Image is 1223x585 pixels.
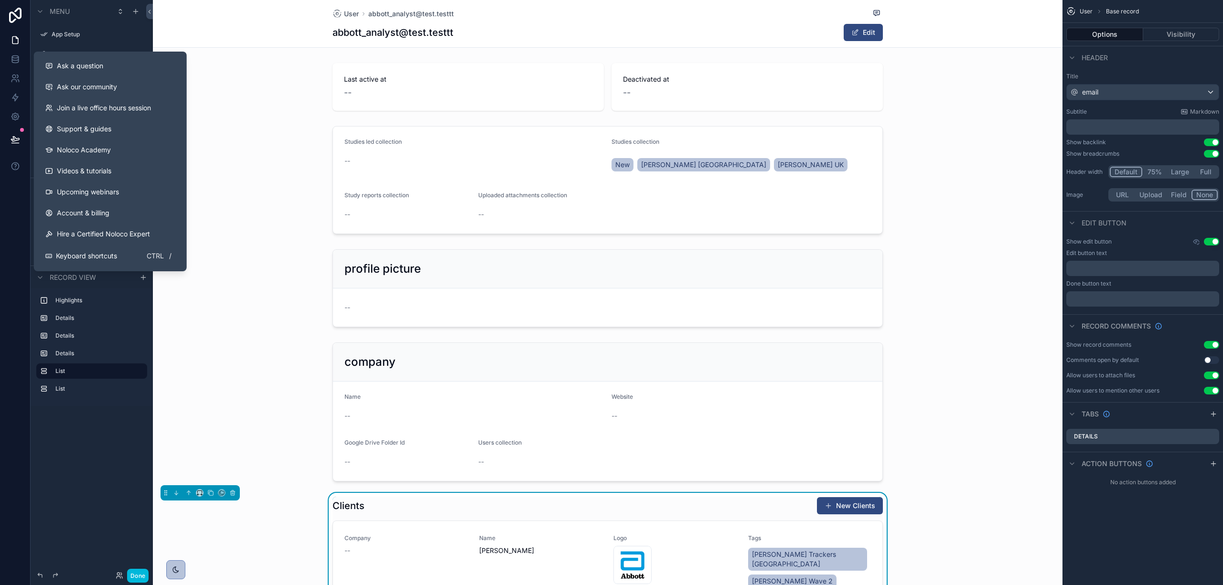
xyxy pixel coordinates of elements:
span: Videos & tutorials [57,166,111,176]
button: Upload [1135,190,1167,200]
a: Ask our community [38,76,183,97]
button: email [1066,84,1219,100]
label: Details [1074,433,1098,440]
div: scrollable content [31,288,153,406]
button: Default [1110,167,1142,177]
button: Full [1193,167,1218,177]
span: Hire a Certified Noloco Expert [57,229,150,239]
span: User [344,9,359,19]
label: Details [55,332,139,340]
span: [PERSON_NAME] [479,546,602,555]
span: Record view [50,273,96,282]
span: Join a live office hours session [57,103,151,113]
button: Keyboard shortcutsCtrl/ [38,245,183,267]
span: Ctrl [146,250,165,262]
span: Action buttons [1082,459,1142,468]
a: [PERSON_NAME] Trackers [GEOGRAPHIC_DATA] [748,548,868,571]
span: Ask a question [57,61,103,71]
a: Support & guides [38,118,183,139]
span: -- [344,546,350,555]
button: URL [1110,190,1135,200]
div: Show record comments [1066,341,1131,349]
span: Tags [748,534,871,542]
label: My Profile [52,51,141,58]
button: Hire a Certified Noloco Expert [38,223,183,245]
button: Edit [844,24,883,41]
label: Highlights [55,297,139,304]
div: Allow users to mention other users [1066,387,1159,394]
span: [PERSON_NAME] Trackers [GEOGRAPHIC_DATA] [752,550,864,569]
div: scrollable content [1066,261,1219,276]
span: Ask our community [57,82,117,92]
span: Logo [613,534,737,542]
button: 75% [1142,167,1167,177]
label: Details [55,350,139,357]
div: Show breadcrumbs [1066,150,1119,158]
button: Large [1167,167,1193,177]
span: Base record [1106,8,1139,15]
button: Ask a question [38,55,183,76]
label: Details [55,314,139,322]
button: Done [127,569,149,583]
span: Header [1082,53,1108,63]
button: Field [1167,190,1192,200]
button: Visibility [1143,28,1220,41]
span: Tabs [1082,409,1099,419]
span: Keyboard shortcuts [56,251,117,261]
span: Upcoming webinars [57,187,119,197]
div: Comments open by default [1066,356,1139,364]
span: Company [344,534,468,542]
label: Done button text [1066,280,1111,287]
span: User [1080,8,1093,15]
span: Support & guides [57,124,111,134]
div: scrollable content [1066,119,1219,135]
span: Menu [50,7,70,16]
label: App Setup [52,31,141,38]
span: email [1082,87,1098,97]
a: User [333,9,359,19]
span: / [167,252,174,260]
h1: Clients [333,499,365,512]
div: Allow users to attach files [1066,372,1135,379]
span: Record comments [1082,321,1151,331]
span: Edit button [1082,218,1126,228]
a: Noloco Academy [38,139,183,160]
label: Edit button text [1066,249,1107,257]
h1: abbott_analyst@test.testtt [333,26,453,39]
button: None [1191,190,1218,200]
a: Upcoming webinars [38,181,183,202]
a: abbott_analyst@test.testtt [368,9,454,19]
span: Account & billing [57,208,109,218]
span: Noloco Academy [57,145,111,155]
label: Subtitle [1066,108,1087,116]
div: scrollable content [1066,291,1219,307]
a: Join a live office hours session [38,97,183,118]
label: Header width [1066,168,1105,176]
span: Name [479,534,602,542]
a: Markdown [1180,108,1219,116]
label: Image [1066,191,1105,199]
span: Markdown [1190,108,1219,116]
a: Account & billing [38,202,183,223]
button: Options [1066,28,1143,41]
label: Title [1066,73,1219,80]
div: Show backlink [1066,138,1106,146]
label: Show edit button [1066,238,1112,245]
div: No action buttons added [1062,475,1223,490]
label: List [55,367,139,375]
button: New Clients [817,497,883,514]
label: List [55,385,139,393]
a: Videos & tutorials [38,160,183,181]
